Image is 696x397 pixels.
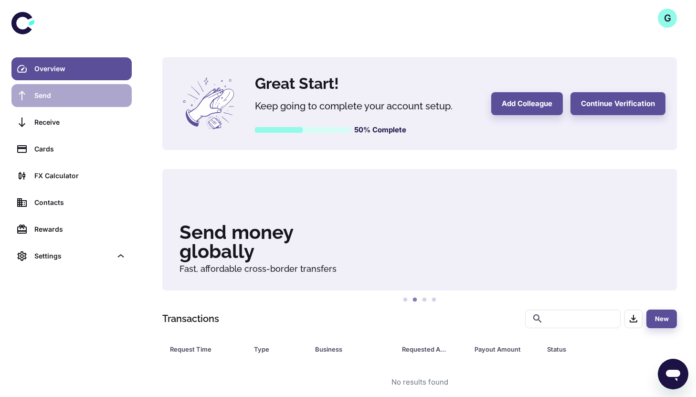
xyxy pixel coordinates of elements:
h5: Keep going to complete your account setup. [255,99,480,113]
button: New [646,310,677,328]
div: Contacts [34,197,126,208]
span: Payout Amount [475,343,536,356]
a: Contacts [11,191,132,214]
div: FX Calculator [34,171,126,181]
span: Requested Amount [402,343,463,356]
h6: 50% Complete [354,125,406,136]
button: 4 [429,295,439,305]
div: No results found [391,377,448,388]
div: Receive [34,117,126,128]
div: Status [547,343,625,356]
h1: Transactions [162,311,219,326]
div: Cards [34,144,126,154]
iframe: Button to launch messaging window [658,359,688,389]
h3: Send money globally [179,223,660,261]
h6: Fast, affordable cross-border transfers [179,265,660,273]
div: Settings [34,251,112,261]
span: Type [254,343,304,356]
div: Settings [11,245,132,268]
button: 3 [420,295,429,305]
button: Continue Verification [570,92,665,115]
div: Rewards [34,224,126,235]
div: Request Time [170,343,230,356]
a: FX Calculator [11,164,132,187]
div: Requested Amount [402,343,451,356]
button: 2 [410,295,420,305]
a: Send [11,84,132,107]
a: Cards [11,138,132,161]
span: Request Time [170,343,243,356]
div: Overview [34,64,126,74]
button: 1 [401,295,410,305]
div: Payout Amount [475,343,523,356]
button: G [658,9,677,28]
a: Rewards [11,218,132,241]
div: Send [34,90,126,101]
div: Type [254,343,291,356]
a: Overview [11,57,132,80]
h4: Great Start! [255,72,480,95]
span: Status [547,343,637,356]
a: Receive [11,111,132,134]
button: Add Colleague [491,92,563,115]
